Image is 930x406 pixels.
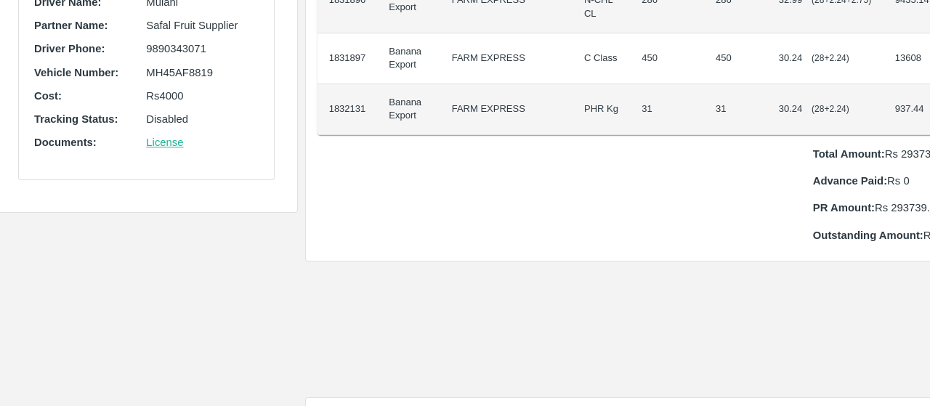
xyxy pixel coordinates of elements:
td: PHR Kg [573,84,630,135]
p: MH45AF8819 [146,65,258,81]
a: License [146,137,183,148]
b: Driver Phone: [34,43,105,54]
td: Banana Export [377,33,440,84]
b: Outstanding Amount: [813,230,923,241]
td: FARM EXPRESS [440,84,573,135]
td: 31 [630,84,704,135]
td: C Class [573,33,630,84]
b: PR Amount: [813,202,875,214]
td: Banana Export [377,84,440,135]
b: Vehicle Number: [34,67,118,78]
span: ( 28 + 2.24 ) [812,53,849,63]
span: 30.24 [779,52,803,63]
td: 1832131 [318,84,378,135]
p: Safal Fruit Supplier [146,17,258,33]
b: Cost: [34,90,62,102]
p: Disabled [146,111,258,127]
p: Rs 4000 [146,88,258,104]
td: 31 [704,84,767,135]
td: 1831897 [318,33,378,84]
td: 450 [704,33,767,84]
b: Advance Paid: [813,175,887,187]
span: ( 28 + 2.24 ) [812,104,849,114]
td: 450 [630,33,704,84]
b: Total Amount: [813,148,885,160]
td: FARM EXPRESS [440,33,573,84]
b: Partner Name: [34,20,108,31]
p: 9890343071 [146,41,258,57]
b: Documents: [34,137,97,148]
span: 30.24 [779,103,803,114]
b: Tracking Status: [34,113,118,125]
